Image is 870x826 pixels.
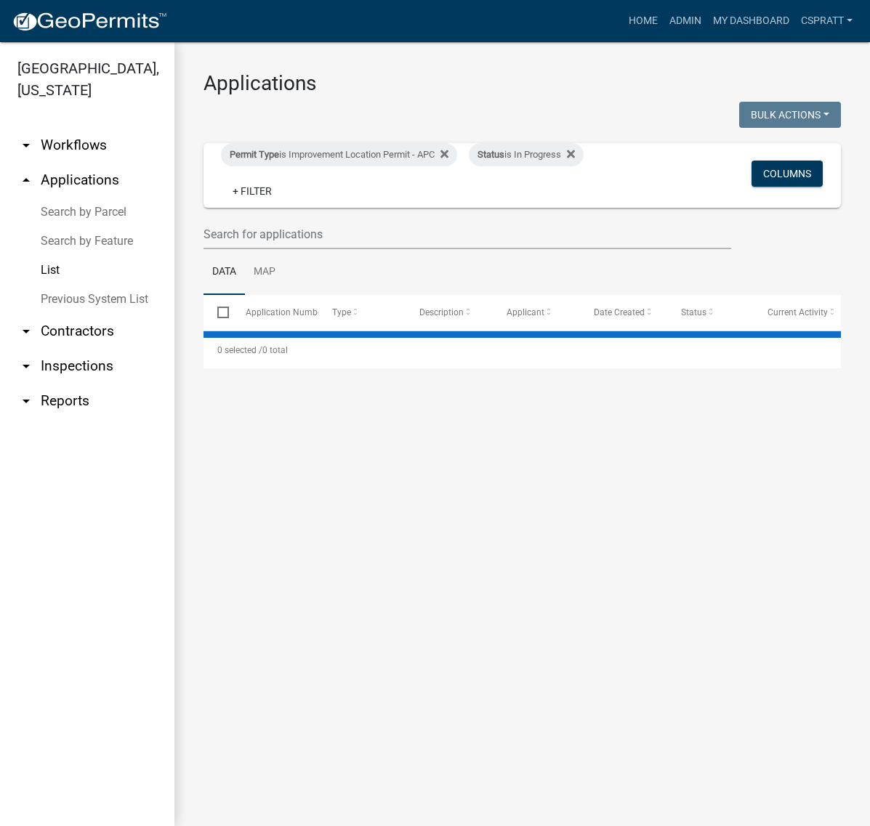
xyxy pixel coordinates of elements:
[17,392,35,410] i: arrow_drop_down
[478,149,504,160] span: Status
[221,143,457,166] div: is Improvement Location Permit - APC
[221,178,283,204] a: + Filter
[469,143,584,166] div: is In Progress
[493,295,580,330] datatable-header-cell: Applicant
[217,345,262,355] span: 0 selected /
[795,7,858,35] a: cspratt
[594,307,645,317] span: Date Created
[17,171,35,189] i: arrow_drop_up
[754,295,841,330] datatable-header-cell: Current Activity
[17,357,35,375] i: arrow_drop_down
[739,102,841,128] button: Bulk Actions
[17,137,35,154] i: arrow_drop_down
[419,307,464,317] span: Description
[664,7,707,35] a: Admin
[230,149,279,160] span: Permit Type
[623,7,664,35] a: Home
[231,295,318,330] datatable-header-cell: Application Number
[666,295,754,330] datatable-header-cell: Status
[204,295,231,330] datatable-header-cell: Select
[17,323,35,340] i: arrow_drop_down
[580,295,667,330] datatable-header-cell: Date Created
[246,307,325,317] span: Application Number
[752,161,823,187] button: Columns
[318,295,406,330] datatable-header-cell: Type
[406,295,493,330] datatable-header-cell: Description
[707,7,795,35] a: My Dashboard
[332,307,351,317] span: Type
[245,249,284,296] a: Map
[204,332,841,368] div: 0 total
[768,307,828,317] span: Current Activity
[204,249,245,296] a: Data
[204,71,841,96] h3: Applications
[204,219,731,249] input: Search for applications
[681,307,706,317] span: Status
[507,307,544,317] span: Applicant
